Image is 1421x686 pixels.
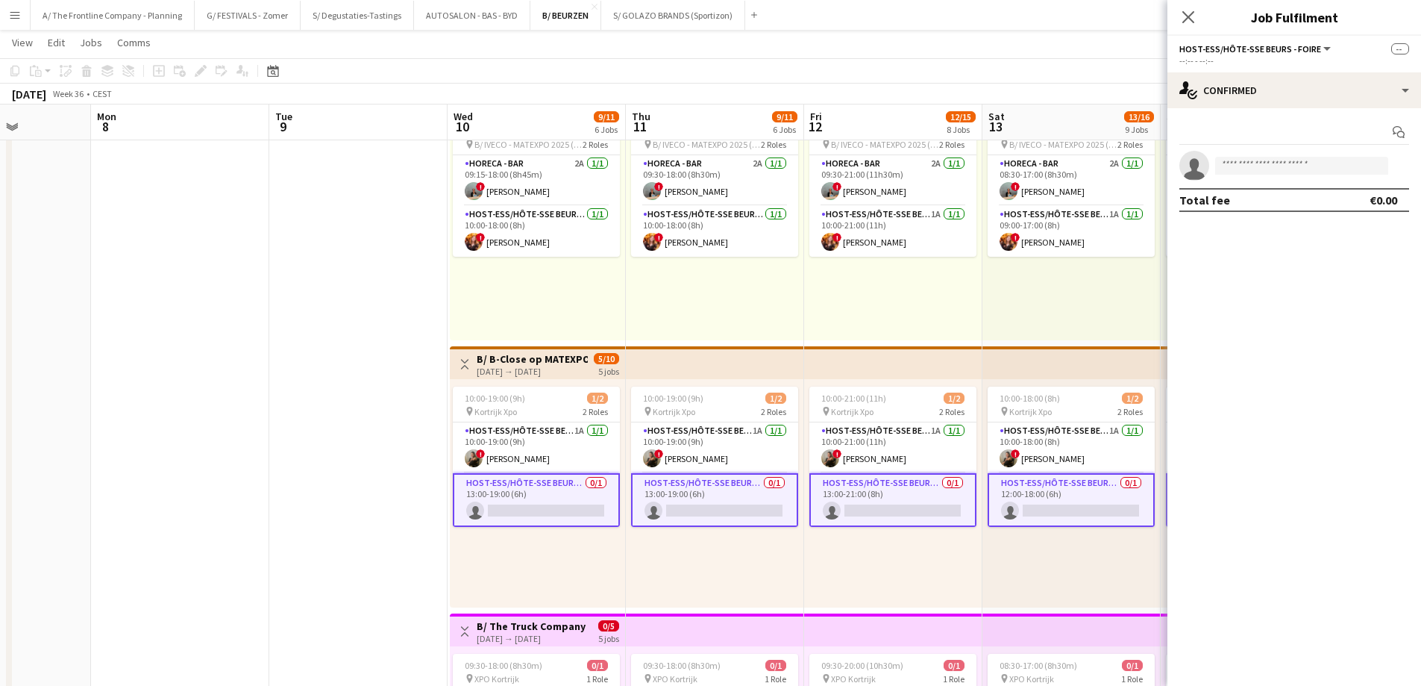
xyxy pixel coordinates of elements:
[1166,155,1333,206] app-card-role: Horeca - Bar2A1/108:30-17:00 (8h30m)![PERSON_NAME]
[947,124,975,135] div: 8 Jobs
[477,366,588,377] div: [DATE] → [DATE]
[95,118,116,135] span: 8
[476,449,485,458] span: !
[1000,393,1060,404] span: 10:00-18:00 (8h)
[453,206,620,257] app-card-role: Host-ess/Hôte-sse Beurs - Foire1/110:00-18:00 (8h)![PERSON_NAME]
[453,155,620,206] app-card-role: Horeca - Bar2A1/109:15-18:00 (8h45m)![PERSON_NAME]
[988,110,1005,123] span: Sat
[1164,118,1185,135] span: 14
[594,111,619,122] span: 9/11
[1166,119,1333,257] app-job-card: 08:30-17:00 (8h30m)2/2 B/ IVECO - MATEXPO 2025 (10-14/09)2 RolesHoreca - Bar2A1/108:30-17:00 (8h3...
[1179,43,1333,54] button: Host-ess/Hôte-sse Beurs - Foire
[474,673,519,685] span: XPO Kortrijk
[595,124,618,135] div: 6 Jobs
[643,393,703,404] span: 10:00-19:00 (9h)
[631,387,798,527] app-job-card: 10:00-19:00 (9h)1/2 Kortrijk Xpo2 RolesHost-ess/Hôte-sse Beurs - Foire1A1/110:00-19:00 (9h)![PERS...
[1125,124,1153,135] div: 9 Jobs
[631,473,798,527] app-card-role: Host-ess/Hôte-sse Beurs - Foire0/113:00-19:00 (6h)
[1009,673,1054,685] span: XPO Kortrijk
[653,406,695,417] span: Kortrijk Xpo
[988,473,1155,527] app-card-role: Host-ess/Hôte-sse Beurs - Foire0/112:00-18:00 (6h)
[1117,139,1143,150] span: 2 Roles
[474,406,517,417] span: Kortrijk Xpo
[832,182,841,191] span: !
[809,119,976,257] app-job-card: 09:30-21:00 (11h30m)2/2 B/ IVECO - MATEXPO 2025 (10-14/09)2 RolesHoreca - Bar2A1/109:30-21:00 (11...
[988,387,1155,527] div: 10:00-18:00 (8h)1/2 Kortrijk Xpo2 RolesHost-ess/Hôte-sse Beurs - Foire1A1/110:00-18:00 (8h)![PERS...
[42,33,71,52] a: Edit
[946,111,976,122] span: 12/15
[1166,387,1333,527] app-job-card: 10:00-18:00 (8h)1/2 Kortrijk Xpo2 RolesHost-ess/Hôte-sse Beurs - Foire1A1/110:00-18:00 (8h)![PERS...
[809,473,976,527] app-card-role: Host-ess/Hôte-sse Beurs - Foire0/113:00-21:00 (8h)
[810,110,822,123] span: Fri
[594,353,619,364] span: 5/10
[831,673,876,685] span: XPO Kortrijk
[832,449,841,458] span: !
[1011,449,1020,458] span: !
[414,1,530,30] button: AUTOSALON - BAS - BYD
[988,206,1155,257] app-card-role: Host-ess/Hôte-sse Beurs - Foire1A1/109:00-17:00 (8h)![PERSON_NAME]
[587,660,608,671] span: 0/1
[809,206,976,257] app-card-role: Host-ess/Hôte-sse Beurs - Foire1A1/110:00-21:00 (11h)![PERSON_NAME]
[631,119,798,257] app-job-card: 09:30-18:00 (8h30m)2/2 B/ IVECO - MATEXPO 2025 (10-14/09)2 RolesHoreca - Bar2A1/109:30-18:00 (8h3...
[474,139,583,150] span: B/ IVECO - MATEXPO 2025 (10-14/09)
[453,119,620,257] app-job-card: 09:15-18:00 (8h45m)2/2 B/ IVECO - MATEXPO 2025 (10-14/09)2 RolesHoreca - Bar2A1/109:15-18:00 (8h4...
[476,233,485,242] span: !
[765,393,786,404] span: 1/2
[821,660,903,671] span: 09:30-20:00 (10h30m)
[453,473,620,527] app-card-role: Host-ess/Hôte-sse Beurs - Foire0/113:00-19:00 (6h)
[761,406,786,417] span: 2 Roles
[939,406,964,417] span: 2 Roles
[653,139,761,150] span: B/ IVECO - MATEXPO 2025 (10-14/09)
[772,111,797,122] span: 9/11
[111,33,157,52] a: Comms
[12,87,46,102] div: [DATE]
[632,110,650,123] span: Thu
[583,139,608,150] span: 2 Roles
[654,233,663,242] span: !
[1011,233,1020,242] span: !
[1124,111,1154,122] span: 13/16
[1122,660,1143,671] span: 0/1
[465,660,542,671] span: 09:30-18:00 (8h30m)
[31,1,195,30] button: A/ The Frontline Company - Planning
[6,33,39,52] a: View
[944,660,964,671] span: 0/1
[1167,72,1421,108] div: Confirmed
[654,449,663,458] span: !
[1121,673,1143,685] span: 1 Role
[1166,473,1333,527] app-card-role: Host-ess/Hôte-sse Beurs - Foire0/112:00-18:00 (6h)
[809,422,976,473] app-card-role: Host-ess/Hôte-sse Beurs - Foire1A1/110:00-21:00 (11h)![PERSON_NAME]
[583,406,608,417] span: 2 Roles
[986,118,1005,135] span: 13
[74,33,108,52] a: Jobs
[453,387,620,527] div: 10:00-19:00 (9h)1/2 Kortrijk Xpo2 RolesHost-ess/Hôte-sse Beurs - Foire1A1/110:00-19:00 (9h)![PERS...
[1179,55,1409,66] div: --:-- - --:--
[1370,193,1397,208] div: €0.00
[1166,422,1333,473] app-card-role: Host-ess/Hôte-sse Beurs - Foire1A1/110:00-18:00 (8h)![PERSON_NAME]
[273,118,292,135] span: 9
[943,673,964,685] span: 1 Role
[630,118,650,135] span: 11
[454,110,473,123] span: Wed
[988,155,1155,206] app-card-role: Horeca - Bar2A1/108:30-17:00 (8h30m)![PERSON_NAME]
[1000,660,1077,671] span: 08:30-17:00 (8h30m)
[477,352,588,366] h3: B/ B-Close op MATEXPO (10-14/09)
[48,36,65,49] span: Edit
[988,119,1155,257] div: 08:30-17:00 (8h30m)2/2 B/ IVECO - MATEXPO 2025 (10-14/09)2 RolesHoreca - Bar2A1/108:30-17:00 (8h3...
[97,110,116,123] span: Mon
[654,182,663,191] span: !
[831,139,939,150] span: B/ IVECO - MATEXPO 2025 (10-14/09)
[117,36,151,49] span: Comms
[195,1,301,30] button: G/ FESTIVALS - Zomer
[1011,182,1020,191] span: !
[1009,406,1052,417] span: Kortrijk Xpo
[944,393,964,404] span: 1/2
[1391,43,1409,54] span: --
[939,139,964,150] span: 2 Roles
[465,393,525,404] span: 10:00-19:00 (9h)
[301,1,414,30] button: S/ Degustaties-Tastings
[80,36,102,49] span: Jobs
[765,673,786,685] span: 1 Role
